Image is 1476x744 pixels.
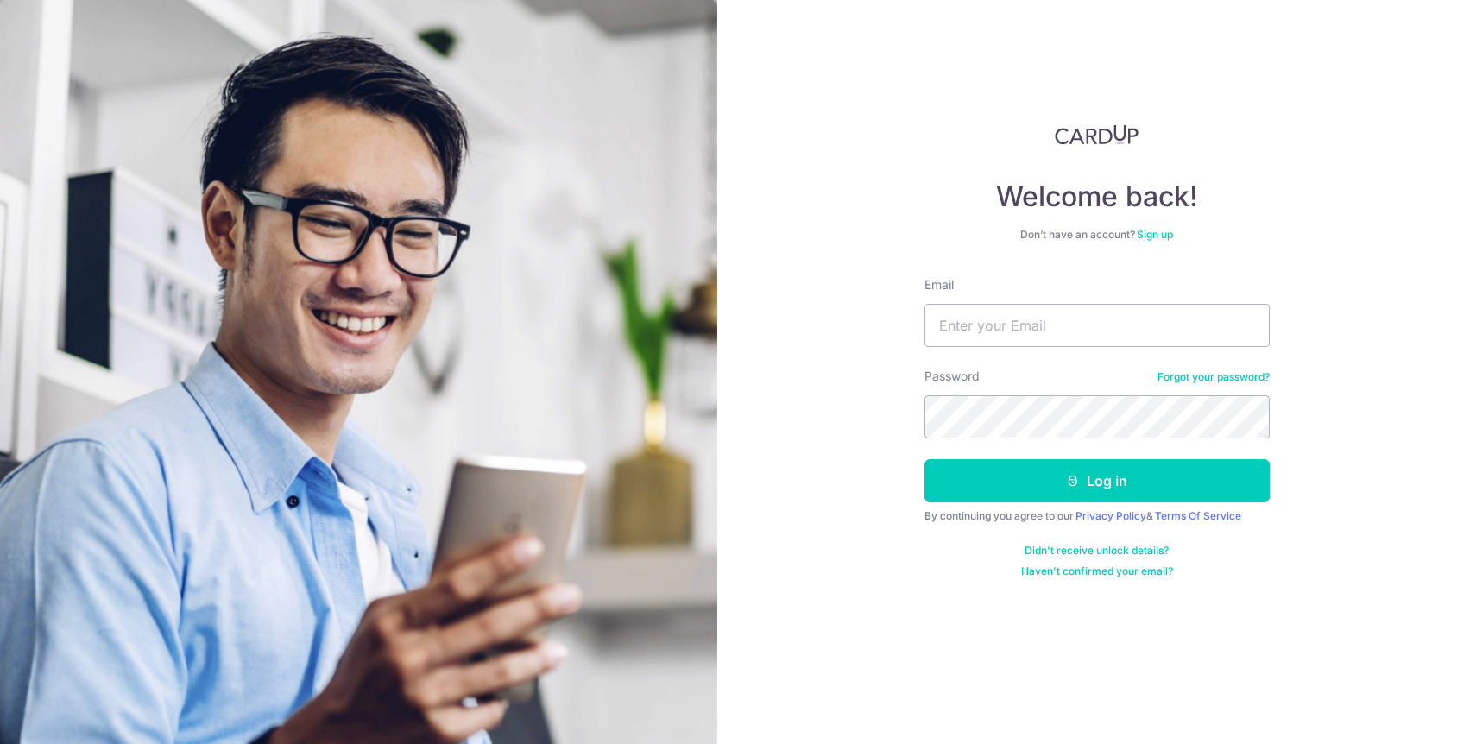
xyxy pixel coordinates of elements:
[1055,124,1139,145] img: CardUp Logo
[1075,509,1146,522] a: Privacy Policy
[1157,370,1270,384] a: Forgot your password?
[1155,509,1241,522] a: Terms Of Service
[924,304,1270,347] input: Enter your Email
[1025,544,1169,558] a: Didn't receive unlock details?
[924,459,1270,502] button: Log in
[924,509,1270,523] div: By continuing you agree to our &
[924,368,980,385] label: Password
[1137,228,1173,241] a: Sign up
[924,276,954,293] label: Email
[924,228,1270,242] div: Don’t have an account?
[1021,564,1173,578] a: Haven't confirmed your email?
[924,180,1270,214] h4: Welcome back!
